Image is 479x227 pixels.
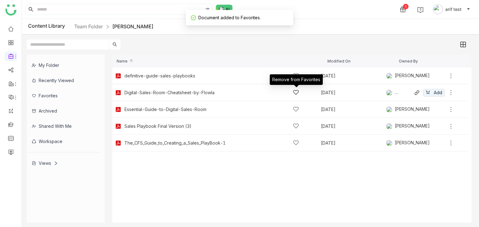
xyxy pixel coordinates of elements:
[399,59,418,63] span: Owned By
[27,103,100,118] div: Archived
[32,160,58,166] div: Views
[27,58,100,73] div: My Folder
[205,7,210,12] img: search-type.svg
[386,140,392,146] img: 684a9c6fde261c4b36a3dc6e
[5,4,17,16] img: logo
[27,118,100,134] div: Shared with me
[327,59,351,63] span: Modified On
[321,90,386,95] div: [DATE]
[321,141,386,145] div: [DATE]
[270,74,323,85] div: Remove from Favorites
[321,107,386,112] div: [DATE]
[321,74,386,78] div: [DATE]
[74,23,103,30] a: Team Folder
[386,73,392,79] img: 684a9c6fde261c4b36a3dc6e
[114,59,134,63] span: Name
[386,90,414,96] div: [PERSON_NAME]
[460,42,466,47] img: grid.svg
[115,73,121,79] img: pdf.svg
[124,141,226,146] a: The_CFS_Guide_to_Creating_a_Sales_PlayBook-1
[433,4,443,14] img: avatar
[124,90,215,95] a: Digital-Sales-Room-Cheatsheet-by-Flowla
[27,73,100,88] div: Recently Viewed
[434,89,442,96] span: Add
[27,134,100,149] div: Workspace
[386,106,392,113] img: 684a9c6fde261c4b36a3dc6e
[417,7,423,13] img: help.svg
[115,123,121,129] img: pdf.svg
[321,124,386,128] div: [DATE]
[115,106,121,113] img: pdf.svg
[129,58,134,63] img: arrow-up.svg
[27,88,100,103] div: Favorites
[124,73,195,78] a: definitive-guide-sales-playbooks
[112,23,153,30] a: [PERSON_NAME]
[386,123,392,129] img: 684a9c6fde261c4b36a3dc6e
[386,140,430,146] div: [PERSON_NAME]
[386,123,430,129] div: [PERSON_NAME]
[423,89,445,96] button: Add
[386,73,430,79] div: [PERSON_NAME]
[216,5,233,14] img: ask-buddy-normal.svg
[28,23,153,30] div: Content Library
[115,140,121,146] img: pdf.svg
[124,124,191,129] a: Sales Playbook Final Version (3)
[432,4,472,14] button: arif test
[124,107,206,112] a: Essential-Guide-to-Digital-Sales-Room
[386,90,392,96] img: 684a9c6fde261c4b36a3dc6e
[445,6,462,13] span: arif test
[198,15,261,20] span: Document added to Favorites.
[403,4,409,9] div: 1
[386,106,430,113] div: [PERSON_NAME]
[115,90,121,96] img: pdf.svg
